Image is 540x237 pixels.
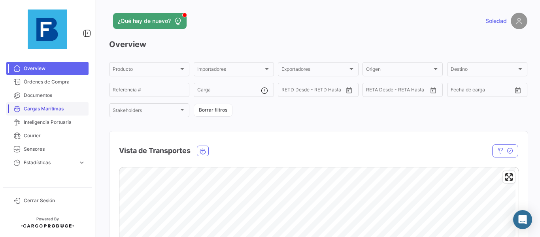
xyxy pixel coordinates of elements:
[24,197,85,204] span: Cerrar Sesión
[24,92,85,99] span: Documentos
[197,146,208,156] button: Ocean
[485,17,507,25] span: Soledad
[118,17,171,25] span: ¿Qué hay de nuevo?
[194,104,232,117] button: Borrar filtros
[366,68,432,73] span: Origen
[6,129,89,142] a: Courier
[24,159,75,166] span: Estadísticas
[513,210,532,229] div: Abrir Intercom Messenger
[119,145,191,156] h4: Vista de Transportes
[113,13,187,29] button: ¿Qué hay de nuevo?
[197,68,263,73] span: Importadores
[78,159,85,166] span: expand_more
[24,78,85,85] span: Órdenes de Compra
[28,9,67,49] img: 12429640-9da8-4fa2-92c4-ea5716e443d2.jpg
[6,142,89,156] a: Sensores
[24,146,85,153] span: Sensores
[512,84,524,96] button: Open calendar
[6,62,89,75] a: Overview
[343,84,355,96] button: Open calendar
[281,88,296,94] input: Desde
[113,109,179,114] span: Stakeholders
[6,89,89,102] a: Documentos
[427,84,439,96] button: Open calendar
[301,88,330,94] input: Hasta
[503,171,515,183] button: Enter fullscreen
[24,105,85,112] span: Cargas Marítimas
[470,88,500,94] input: Hasta
[6,75,89,89] a: Órdenes de Compra
[366,88,380,94] input: Desde
[24,132,85,139] span: Courier
[113,68,179,73] span: Producto
[451,68,517,73] span: Destino
[6,102,89,116] a: Cargas Marítimas
[511,13,527,29] img: placeholder-user.png
[109,39,527,50] h3: Overview
[24,65,85,72] span: Overview
[24,119,85,126] span: Inteligencia Portuaria
[281,68,347,73] span: Exportadores
[6,116,89,129] a: Inteligencia Portuaria
[451,88,465,94] input: Desde
[386,88,415,94] input: Hasta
